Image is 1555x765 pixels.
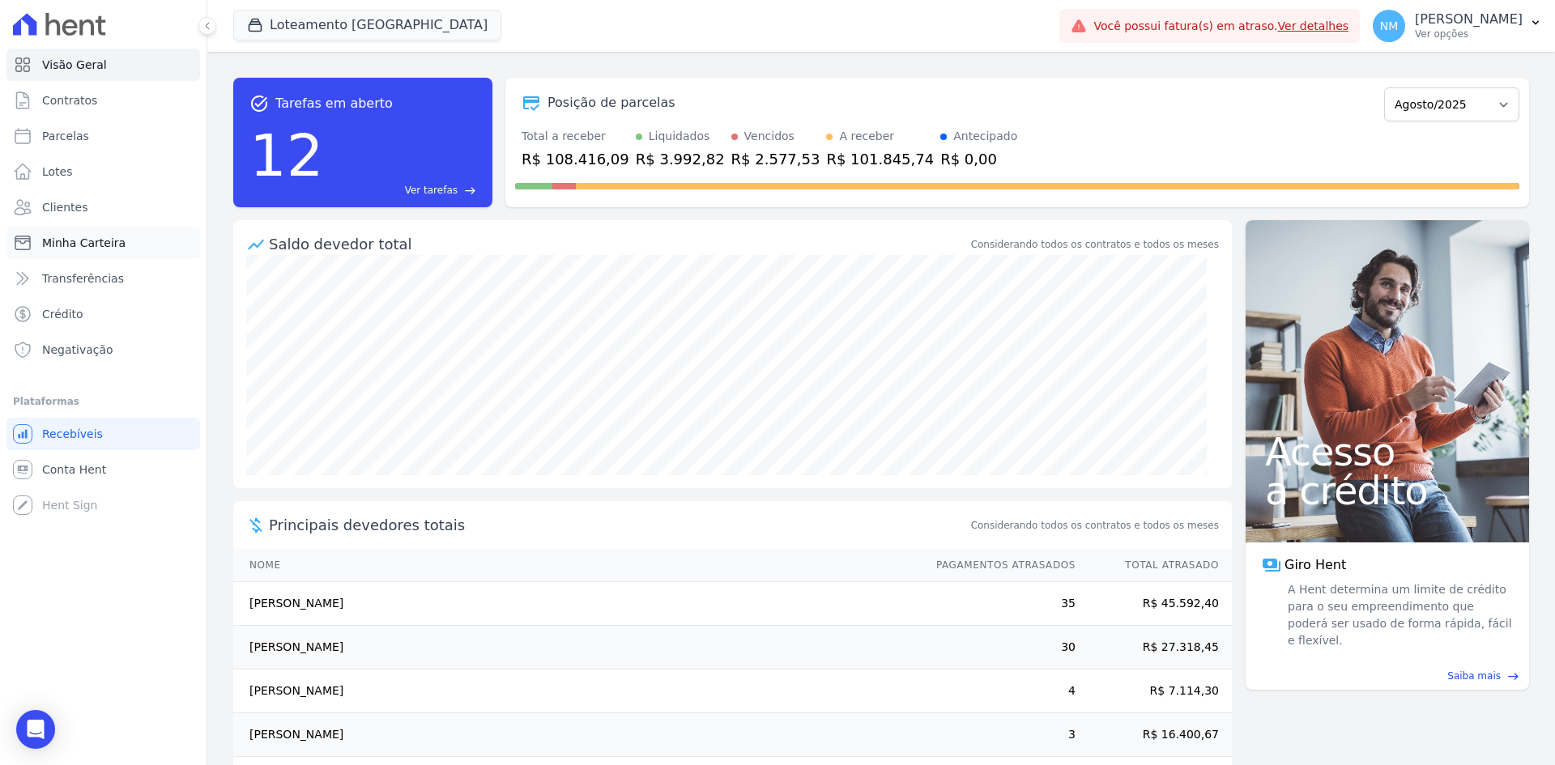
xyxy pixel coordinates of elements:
div: Considerando todos os contratos e todos os meses [971,237,1219,252]
th: Nome [233,549,921,582]
div: R$ 3.992,82 [636,148,725,170]
div: R$ 0,00 [940,148,1017,170]
td: 3 [921,713,1076,757]
span: Minha Carteira [42,235,126,251]
a: Contratos [6,84,200,117]
div: Liquidados [649,128,710,145]
a: Negativação [6,334,200,366]
div: Total a receber [522,128,629,145]
p: [PERSON_NAME] [1415,11,1523,28]
a: Parcelas [6,120,200,152]
div: R$ 101.845,74 [826,148,934,170]
td: R$ 16.400,67 [1076,713,1232,757]
th: Total Atrasado [1076,549,1232,582]
div: Open Intercom Messenger [16,710,55,749]
p: Ver opções [1415,28,1523,40]
a: Clientes [6,191,200,223]
a: Visão Geral [6,49,200,81]
th: Pagamentos Atrasados [921,549,1076,582]
span: NM [1380,20,1399,32]
div: R$ 2.577,53 [731,148,820,170]
td: 30 [921,626,1076,669]
td: [PERSON_NAME] [233,582,921,626]
td: [PERSON_NAME] [233,626,921,669]
span: Acesso [1265,432,1510,471]
span: Tarefas em aberto [275,94,393,113]
div: Vencidos [744,128,795,145]
td: R$ 7.114,30 [1076,669,1232,713]
a: Lotes [6,155,200,188]
td: R$ 27.318,45 [1076,626,1232,669]
span: Visão Geral [42,57,107,73]
span: Recebíveis [42,426,103,442]
td: 35 [921,582,1076,626]
td: [PERSON_NAME] [233,713,921,757]
span: Giro Hent [1284,555,1346,575]
span: a crédito [1265,471,1510,510]
a: Conta Hent [6,453,200,486]
span: Parcelas [42,128,89,144]
div: Plataformas [13,392,194,411]
span: Negativação [42,342,113,358]
span: Conta Hent [42,461,106,478]
span: Lotes [42,164,73,180]
div: Saldo devedor total [269,233,968,255]
a: Crédito [6,298,200,330]
a: Saiba mais east [1255,669,1519,683]
span: Saiba mais [1447,669,1501,683]
a: Minha Carteira [6,227,200,259]
span: Você possui fatura(s) em atraso. [1093,18,1348,35]
span: Contratos [42,92,97,108]
span: east [464,185,476,197]
span: Ver tarefas [405,183,458,198]
button: Loteamento [GEOGRAPHIC_DATA] [233,10,501,40]
td: 4 [921,669,1076,713]
div: R$ 108.416,09 [522,148,629,170]
span: Principais devedores totais [269,514,968,536]
span: east [1507,670,1519,682]
span: Considerando todos os contratos e todos os meses [971,518,1219,533]
a: Ver tarefas east [330,183,476,198]
td: R$ 45.592,40 [1076,582,1232,626]
td: [PERSON_NAME] [233,669,921,713]
a: Transferências [6,262,200,295]
a: Recebíveis [6,418,200,450]
span: A Hent determina um limite de crédito para o seu empreendimento que poderá ser usado de forma ráp... [1284,581,1513,649]
span: task_alt [249,94,269,113]
div: A receber [839,128,894,145]
button: NM [PERSON_NAME] Ver opções [1360,3,1555,49]
span: Transferências [42,270,124,287]
div: 12 [249,113,324,198]
span: Clientes [42,199,87,215]
div: Antecipado [953,128,1017,145]
span: Crédito [42,306,83,322]
div: Posição de parcelas [547,93,675,113]
a: Ver detalhes [1278,19,1349,32]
